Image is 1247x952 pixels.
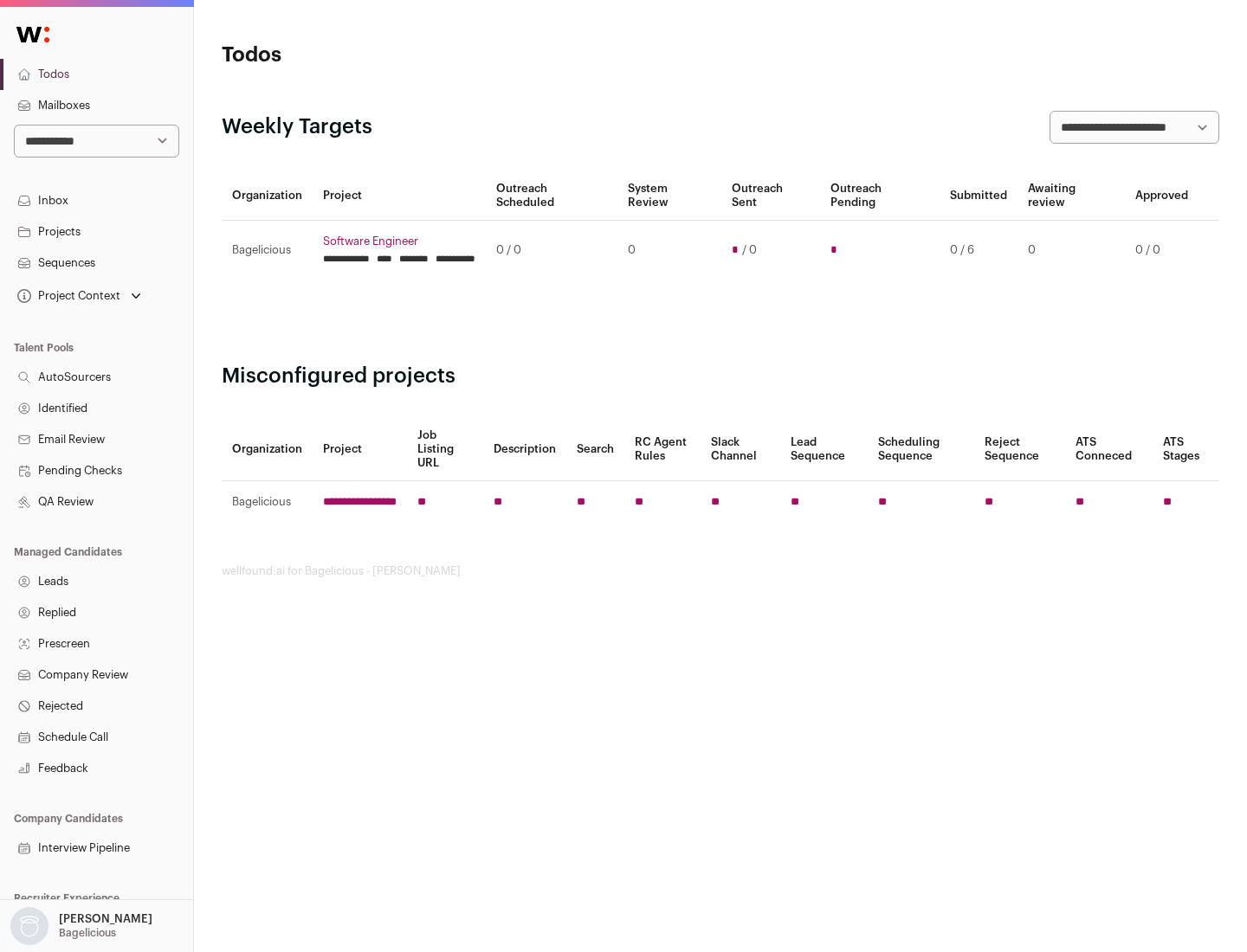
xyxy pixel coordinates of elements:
h1: Todos [222,42,554,69]
th: Outreach Pending [820,171,939,221]
td: Bagelicious [222,221,313,280]
div: Project Context [14,289,120,303]
th: Reject Sequence [974,418,1066,481]
td: 0 [1018,221,1125,280]
th: Organization [222,171,313,221]
th: Slack Channel [701,418,780,481]
th: Search [566,418,624,481]
th: Project [313,171,486,221]
button: Open dropdown [7,907,156,945]
p: Bagelicious [59,926,116,940]
td: 0 / 0 [486,221,617,280]
h2: Misconfigured projects [222,363,1219,390]
img: nopic.png [10,907,48,945]
p: [PERSON_NAME] [59,912,152,926]
th: Submitted [940,171,1018,221]
th: Project [313,418,407,481]
td: 0 / 0 [1125,221,1199,280]
th: Lead Sequence [780,418,868,481]
th: Description [483,418,566,481]
th: Outreach Sent [721,171,821,221]
th: Job Listing URL [407,418,483,481]
button: Open dropdown [14,284,145,308]
h2: Weekly Targets [222,113,372,141]
th: Outreach Scheduled [486,171,617,221]
td: 0 / 6 [940,221,1018,280]
td: Bagelicious [222,481,313,524]
th: RC Agent Rules [624,418,700,481]
th: System Review [617,171,720,221]
img: Wellfound [7,17,59,52]
a: Software Engineer [323,235,475,248]
th: Awaiting review [1018,171,1125,221]
th: ATS Conneced [1065,418,1152,481]
span: / 0 [742,243,757,257]
th: ATS Stages [1153,418,1219,481]
td: 0 [617,221,720,280]
th: Approved [1125,171,1199,221]
footer: wellfound:ai for Bagelicious - [PERSON_NAME] [222,564,1219,578]
th: Organization [222,418,313,481]
th: Scheduling Sequence [868,418,974,481]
